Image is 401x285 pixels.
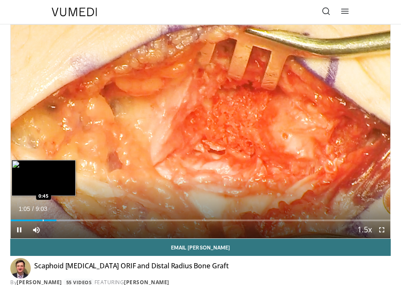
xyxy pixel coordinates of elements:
img: VuMedi Logo [52,8,97,16]
span: / [32,205,34,212]
img: Avatar [10,258,31,279]
h4: Scaphoid [MEDICAL_DATA] ORIF and Distal Radius Bone Graft [34,261,229,275]
button: Fullscreen [373,221,390,238]
span: 9:03 [35,205,47,212]
img: image.jpeg [12,160,76,196]
button: Mute [28,221,45,238]
a: Email [PERSON_NAME] [10,239,391,256]
span: 1:05 [18,205,30,212]
div: Progress Bar [11,220,390,221]
button: Playback Rate [356,221,373,238]
button: Pause [11,221,28,238]
video-js: Video Player [11,25,390,238]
